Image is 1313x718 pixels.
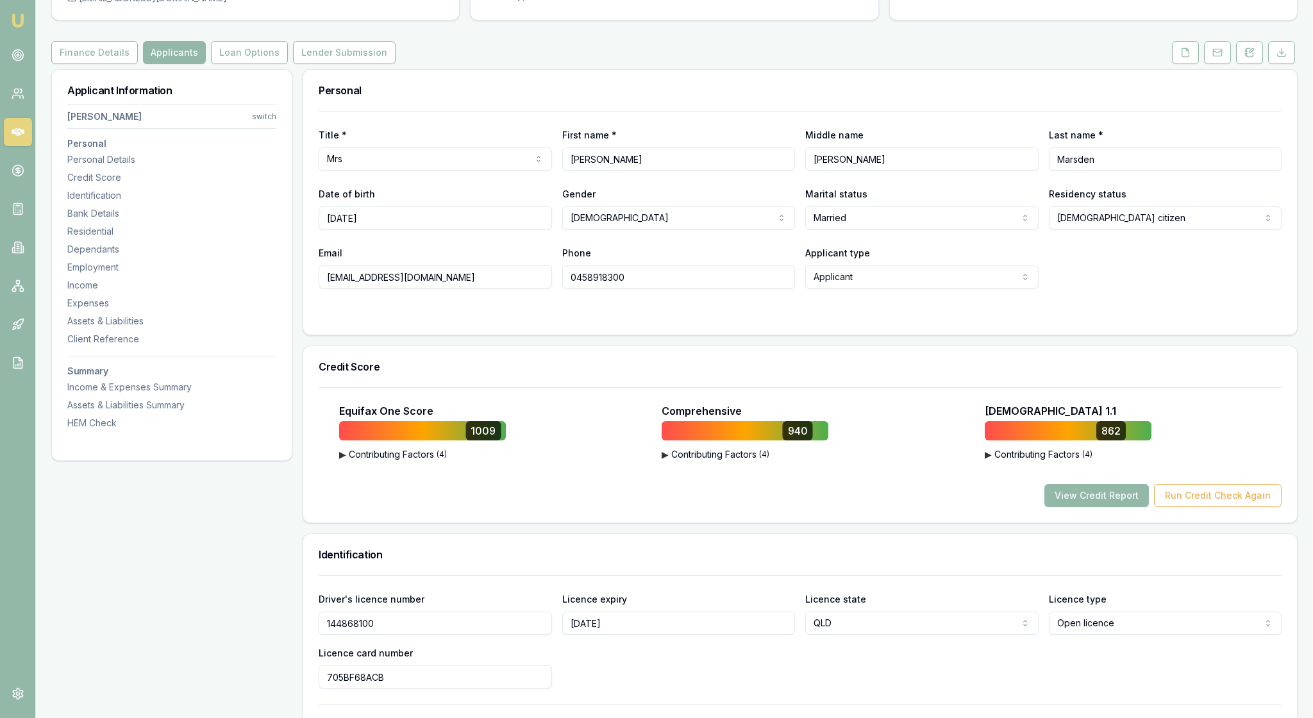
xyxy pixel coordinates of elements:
div: HEM Check [67,417,276,430]
p: Comprehensive [662,403,742,419]
label: Driver's licence number [319,594,424,605]
label: Title * [319,129,347,140]
label: Gender [562,188,596,199]
label: Last name * [1049,129,1103,140]
label: Licence card number [319,647,413,658]
div: 862 [1096,421,1126,440]
button: Finance Details [51,41,138,64]
input: DD/MM/YYYY [319,206,552,230]
div: switch [252,112,276,122]
a: Loan Options [208,41,290,64]
label: First name * [562,129,617,140]
div: Residential [67,225,276,238]
h3: Credit Score [319,362,1282,372]
span: ▶ [339,448,346,461]
div: Employment [67,261,276,274]
div: Expenses [67,297,276,310]
div: Income & Expenses Summary [67,381,276,394]
label: Marital status [805,188,867,199]
button: Loan Options [211,41,288,64]
div: Client Reference [67,333,276,346]
div: Bank Details [67,207,276,220]
span: ▶ [662,448,669,461]
label: Applicant type [805,247,870,258]
button: ▶Contributing Factors(4) [985,448,1151,461]
span: ( 4 ) [437,449,447,460]
button: View Credit Report [1044,484,1149,507]
button: Applicants [143,41,206,64]
p: [DEMOGRAPHIC_DATA] 1.1 [985,403,1116,419]
label: Licence type [1049,594,1107,605]
label: Email [319,247,342,258]
input: 0431 234 567 [562,265,796,288]
label: Residency status [1049,188,1126,199]
span: ( 4 ) [759,449,769,460]
label: Phone [562,247,591,258]
button: ▶Contributing Factors(4) [662,448,828,461]
div: Assets & Liabilities [67,315,276,328]
div: 1009 [465,421,501,440]
a: Applicants [140,41,208,64]
h3: Identification [319,549,1282,560]
h3: Personal [319,85,1282,96]
div: [PERSON_NAME] [67,110,142,123]
span: ( 4 ) [1082,449,1092,460]
div: Income [67,279,276,292]
a: Lender Submission [290,41,398,64]
div: Assets & Liabilities Summary [67,399,276,412]
div: Identification [67,189,276,202]
h3: Personal [67,139,276,148]
img: emu-icon-u.png [10,13,26,28]
div: Credit Score [67,171,276,184]
label: Licence expiry [562,594,627,605]
label: Date of birth [319,188,375,199]
div: 940 [783,421,813,440]
button: ▶Contributing Factors(4) [339,448,506,461]
h3: Summary [67,367,276,376]
div: Personal Details [67,153,276,166]
input: Enter driver's licence number [319,612,552,635]
span: ▶ [985,448,992,461]
button: Run Credit Check Again [1154,484,1282,507]
p: Equifax One Score [339,403,433,419]
label: Middle name [805,129,864,140]
button: Lender Submission [293,41,396,64]
a: Finance Details [51,41,140,64]
h3: Applicant Information [67,85,276,96]
input: Enter driver's licence card number [319,665,552,689]
label: Licence state [805,594,866,605]
div: Dependants [67,243,276,256]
